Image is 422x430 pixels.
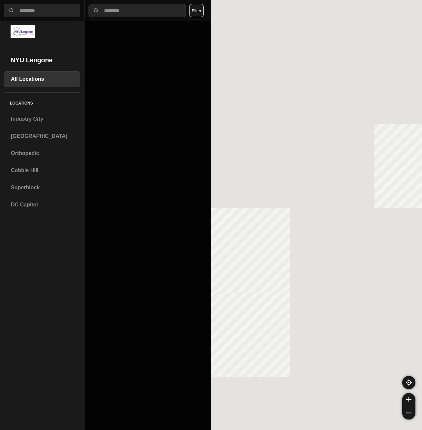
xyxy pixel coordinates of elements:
[4,93,80,111] h5: Locations
[402,393,415,406] button: zoom-in
[4,197,80,213] a: DC Capitol
[11,25,35,38] img: logo
[4,71,80,87] a: All Locations
[11,201,73,209] h3: DC Capitol
[402,406,415,419] button: zoom-out
[4,180,80,196] a: Superblock
[189,4,204,17] button: Filter
[402,376,415,389] button: recenter
[8,7,15,14] img: search
[406,397,411,402] img: zoom-in
[93,7,99,14] img: search
[406,380,412,385] img: recenter
[4,128,80,144] a: [GEOGRAPHIC_DATA]
[4,111,80,127] a: Industry City
[11,75,73,83] h3: All Locations
[4,163,80,178] a: Cobble Hill
[11,132,73,140] h3: [GEOGRAPHIC_DATA]
[11,184,73,192] h3: Superblock
[11,167,73,174] h3: Cobble Hill
[11,149,73,157] h3: Orthopedic
[11,115,73,123] h3: Industry City
[406,410,411,415] img: zoom-out
[4,145,80,161] a: Orthopedic
[11,55,74,65] h2: NYU Langone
